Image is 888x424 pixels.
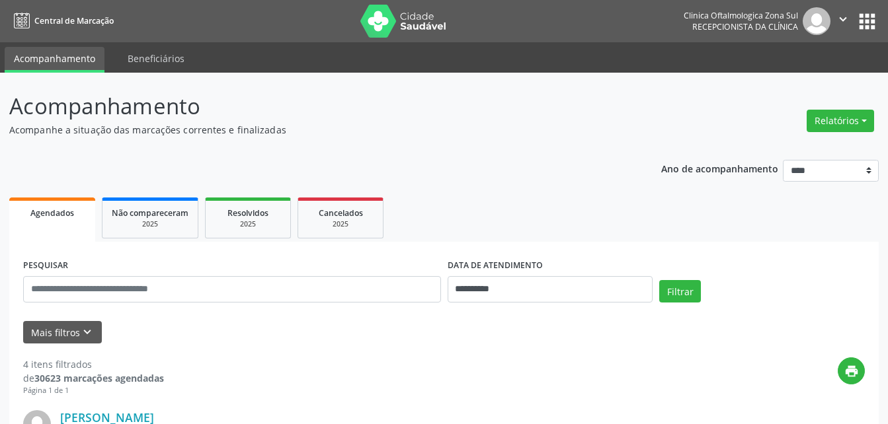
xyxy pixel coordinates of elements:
a: Central de Marcação [9,10,114,32]
span: Resolvidos [227,207,268,219]
span: Recepcionista da clínica [692,21,798,32]
div: 2025 [307,219,374,229]
p: Acompanhe a situação das marcações correntes e finalizadas [9,123,618,137]
label: DATA DE ATENDIMENTO [448,256,543,276]
span: Cancelados [319,207,363,219]
i:  [836,12,850,26]
button: print [838,357,865,384]
img: img [803,7,830,35]
div: 2025 [112,219,188,229]
button: apps [856,10,879,33]
i: keyboard_arrow_down [80,325,95,339]
div: de [23,371,164,385]
strong: 30623 marcações agendadas [34,372,164,384]
button: Mais filtroskeyboard_arrow_down [23,321,102,344]
span: Central de Marcação [34,15,114,26]
label: PESQUISAR [23,256,68,276]
div: Página 1 de 1 [23,385,164,396]
a: Acompanhamento [5,47,104,73]
button: Relatórios [807,110,874,132]
button: Filtrar [659,280,701,302]
span: Não compareceram [112,207,188,219]
span: Agendados [30,207,74,219]
p: Ano de acompanhamento [661,160,778,176]
div: 4 itens filtrados [23,357,164,371]
p: Acompanhamento [9,90,618,123]
div: Clinica Oftalmologica Zona Sul [684,10,798,21]
i: print [844,364,859,378]
a: Beneficiários [118,47,194,70]
div: 2025 [215,219,281,229]
button:  [830,7,856,35]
